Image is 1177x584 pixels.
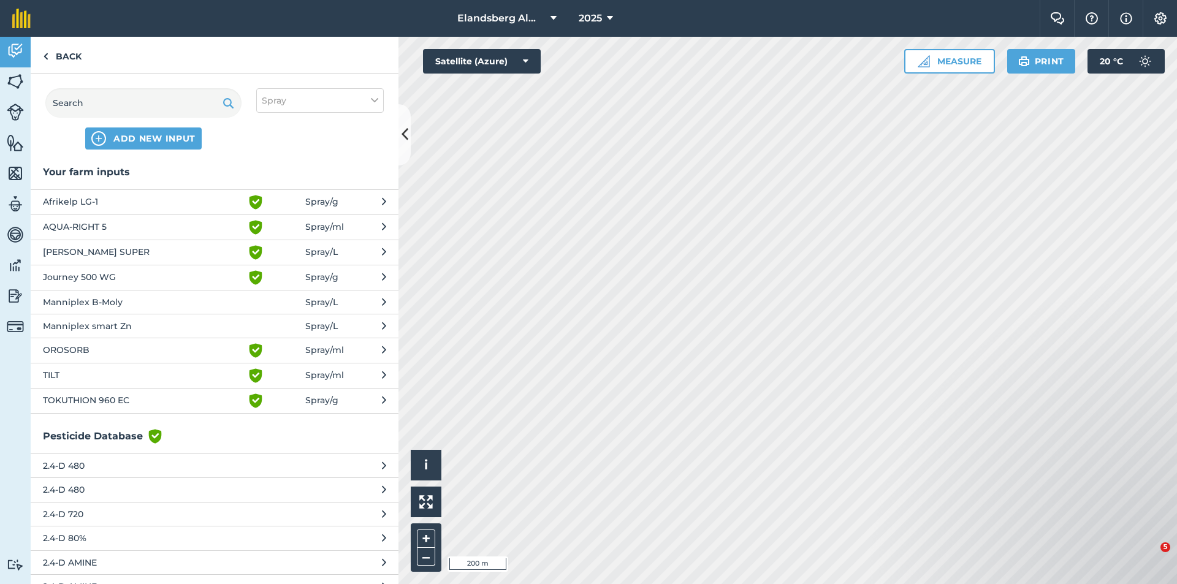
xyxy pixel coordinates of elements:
[7,104,24,121] img: svg+xml;base64,PD94bWwgdmVyc2lvbj0iMS4wIiBlbmNvZGluZz0idXRmLTgiPz4KPCEtLSBHZW5lcmF0b3I6IEFkb2JlIE...
[1133,49,1157,74] img: svg+xml;base64,PD94bWwgdmVyc2lvbj0iMS4wIiBlbmNvZGluZz0idXRmLTgiPz4KPCEtLSBHZW5lcmF0b3I6IEFkb2JlIE...
[43,459,243,472] span: 2.4-D 480
[1153,12,1168,25] img: A cog icon
[423,49,541,74] button: Satellite (Azure)
[43,507,243,521] span: 2.4-D 720
[31,314,398,338] button: Manniplex smart Zn Spray/L
[31,37,94,73] a: Back
[31,428,398,444] h3: Pesticide Database
[43,319,243,333] span: Manniplex smart Zn
[43,220,243,235] span: AQUA-RIGHT 5
[31,526,398,550] button: 2.4-D 80%
[31,477,398,501] button: 2.4-D 480
[43,195,243,210] span: Afrikelp LG-1
[31,164,398,180] h3: Your farm inputs
[31,388,398,413] button: TOKUTHION 960 EC Spray/g
[7,559,24,571] img: svg+xml;base64,PD94bWwgdmVyc2lvbj0iMS4wIiBlbmNvZGluZz0idXRmLTgiPz4KPCEtLSBHZW5lcmF0b3I6IEFkb2JlIE...
[1087,49,1165,74] button: 20 °C
[1007,49,1076,74] button: Print
[417,548,435,566] button: –
[45,88,242,118] input: Search
[1084,12,1099,25] img: A question mark icon
[305,295,338,309] span: Spray / L
[417,529,435,548] button: +
[411,450,441,480] button: i
[305,270,338,285] span: Spray / g
[12,9,31,28] img: fieldmargin Logo
[305,195,338,210] span: Spray / g
[305,343,344,358] span: Spray / ml
[305,245,338,260] span: Spray / L
[7,195,24,213] img: svg+xml;base64,PD94bWwgdmVyc2lvbj0iMS4wIiBlbmNvZGluZz0idXRmLTgiPz4KPCEtLSBHZW5lcmF0b3I6IEFkb2JlIE...
[1120,11,1132,26] img: svg+xml;base64,PHN2ZyB4bWxucz0iaHR0cDovL3d3dy53My5vcmcvMjAwMC9zdmciIHdpZHRoPSIxNyIgaGVpZ2h0PSIxNy...
[7,318,24,335] img: svg+xml;base64,PD94bWwgdmVyc2lvbj0iMS4wIiBlbmNvZGluZz0idXRmLTgiPz4KPCEtLSBHZW5lcmF0b3I6IEFkb2JlIE...
[43,295,243,309] span: Manniplex B-Moly
[7,72,24,91] img: svg+xml;base64,PHN2ZyB4bWxucz0iaHR0cDovL3d3dy53My5vcmcvMjAwMC9zdmciIHdpZHRoPSI1NiIgaGVpZ2h0PSI2MC...
[31,240,398,265] button: [PERSON_NAME] SUPER Spray/L
[305,393,338,408] span: Spray / g
[43,270,243,285] span: Journey 500 WG
[424,457,428,472] span: i
[7,164,24,183] img: svg+xml;base64,PHN2ZyB4bWxucz0iaHR0cDovL3d3dy53My5vcmcvMjAwMC9zdmciIHdpZHRoPSI1NiIgaGVpZ2h0PSI2MC...
[43,245,243,260] span: [PERSON_NAME] SUPER
[31,363,398,388] button: TILT Spray/ml
[43,531,243,545] span: 2.4-D 80%
[31,290,398,314] button: Manniplex B-Moly Spray/L
[7,134,24,152] img: svg+xml;base64,PHN2ZyB4bWxucz0iaHR0cDovL3d3dy53My5vcmcvMjAwMC9zdmciIHdpZHRoPSI1NiIgaGVpZ2h0PSI2MC...
[7,287,24,305] img: svg+xml;base64,PD94bWwgdmVyc2lvbj0iMS4wIiBlbmNvZGluZz0idXRmLTgiPz4KPCEtLSBHZW5lcmF0b3I6IEFkb2JlIE...
[7,42,24,60] img: svg+xml;base64,PD94bWwgdmVyc2lvbj0iMS4wIiBlbmNvZGluZz0idXRmLTgiPz4KPCEtLSBHZW5lcmF0b3I6IEFkb2JlIE...
[43,343,243,358] span: OROSORB
[43,556,243,569] span: 2.4-D AMINE
[43,483,243,496] span: 2.4-D 480
[1050,12,1065,25] img: Two speech bubbles overlapping with the left bubble in the forefront
[43,393,243,408] span: TOKUTHION 960 EC
[1018,54,1030,69] img: svg+xml;base64,PHN2ZyB4bWxucz0iaHR0cDovL3d3dy53My5vcmcvMjAwMC9zdmciIHdpZHRoPSIxOSIgaGVpZ2h0PSIyNC...
[91,131,106,146] img: svg+xml;base64,PHN2ZyB4bWxucz0iaHR0cDovL3d3dy53My5vcmcvMjAwMC9zdmciIHdpZHRoPSIxNCIgaGVpZ2h0PSIyNC...
[31,338,398,363] button: OROSORB Spray/ml
[1160,542,1170,552] span: 5
[31,453,398,477] button: 2.4-D 480
[579,11,602,26] span: 2025
[7,256,24,275] img: svg+xml;base64,PD94bWwgdmVyc2lvbj0iMS4wIiBlbmNvZGluZz0idXRmLTgiPz4KPCEtLSBHZW5lcmF0b3I6IEFkb2JlIE...
[1135,542,1165,572] iframe: Intercom live chat
[305,368,344,383] span: Spray / ml
[7,226,24,244] img: svg+xml;base64,PD94bWwgdmVyc2lvbj0iMS4wIiBlbmNvZGluZz0idXRmLTgiPz4KPCEtLSBHZW5lcmF0b3I6IEFkb2JlIE...
[31,550,398,574] button: 2.4-D AMINE
[904,49,995,74] button: Measure
[31,502,398,526] button: 2.4-D 720
[918,55,930,67] img: Ruler icon
[1100,49,1123,74] span: 20 ° C
[113,132,196,145] span: ADD NEW INPUT
[31,189,398,214] button: Afrikelp LG-1 Spray/g
[457,11,546,26] span: Elandsberg Almonds
[43,49,48,64] img: svg+xml;base64,PHN2ZyB4bWxucz0iaHR0cDovL3d3dy53My5vcmcvMjAwMC9zdmciIHdpZHRoPSI5IiBoZWlnaHQ9IjI0Ii...
[43,368,243,383] span: TILT
[31,265,398,290] button: Journey 500 WG Spray/g
[262,94,286,107] span: Spray
[85,127,202,150] button: ADD NEW INPUT
[31,214,398,240] button: AQUA-RIGHT 5 Spray/ml
[305,220,344,235] span: Spray / ml
[256,88,384,113] button: Spray
[419,495,433,509] img: Four arrows, one pointing top left, one top right, one bottom right and the last bottom left
[305,319,338,333] span: Spray / L
[223,96,234,110] img: svg+xml;base64,PHN2ZyB4bWxucz0iaHR0cDovL3d3dy53My5vcmcvMjAwMC9zdmciIHdpZHRoPSIxOSIgaGVpZ2h0PSIyNC...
